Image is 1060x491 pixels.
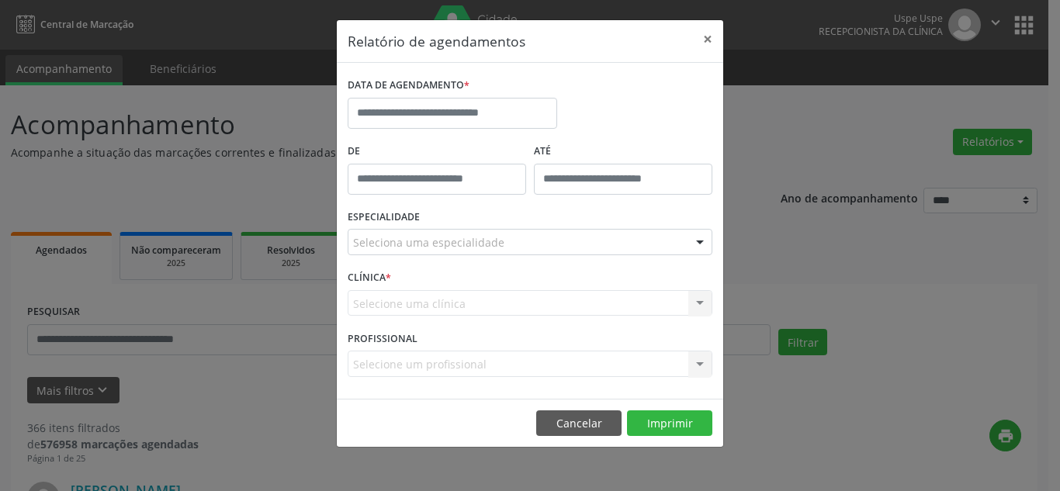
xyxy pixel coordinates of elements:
[536,410,622,437] button: Cancelar
[348,327,417,351] label: PROFISSIONAL
[534,140,712,164] label: ATÉ
[348,206,420,230] label: ESPECIALIDADE
[348,140,526,164] label: De
[348,31,525,51] h5: Relatório de agendamentos
[348,74,469,98] label: DATA DE AGENDAMENTO
[353,234,504,251] span: Seleciona uma especialidade
[627,410,712,437] button: Imprimir
[348,266,391,290] label: CLÍNICA
[692,20,723,58] button: Close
